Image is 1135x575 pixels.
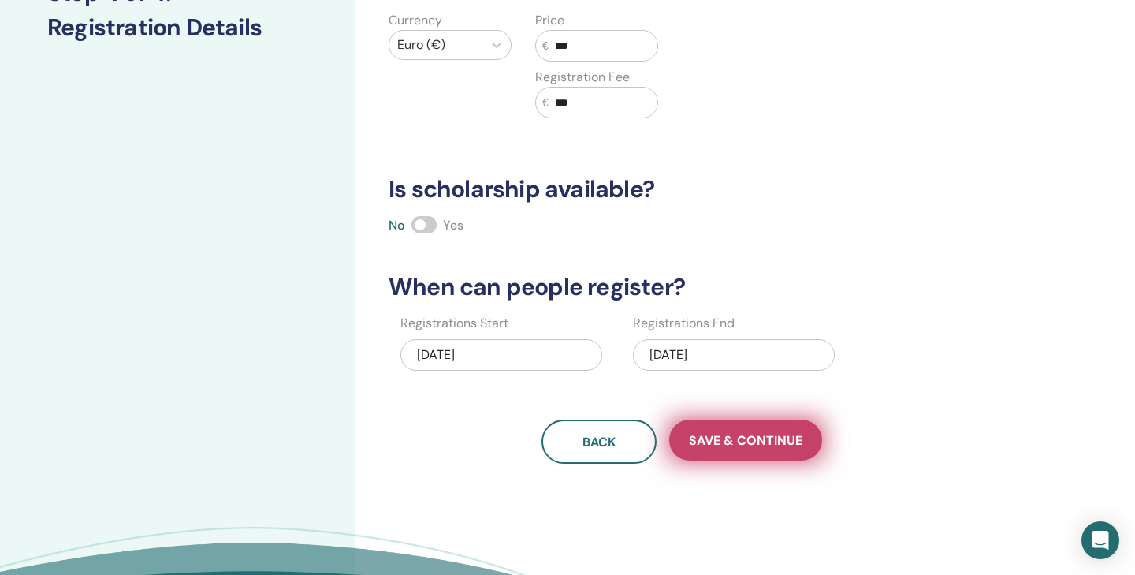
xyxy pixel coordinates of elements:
[389,217,405,233] span: No
[542,38,549,54] span: €
[535,68,630,87] label: Registration Fee
[1081,521,1119,559] div: Open Intercom Messenger
[389,11,442,30] label: Currency
[669,420,822,461] button: Save & Continue
[400,339,602,371] div: [DATE]
[541,420,657,464] button: Back
[400,314,508,333] label: Registrations Start
[379,273,984,301] h3: When can people register?
[582,434,616,450] span: Back
[633,314,735,333] label: Registrations End
[633,339,835,371] div: [DATE]
[443,217,463,233] span: Yes
[379,175,984,203] h3: Is scholarship available?
[535,11,564,30] label: Price
[47,13,307,42] h3: Registration Details
[689,432,802,449] span: Save & Continue
[542,95,549,111] span: €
